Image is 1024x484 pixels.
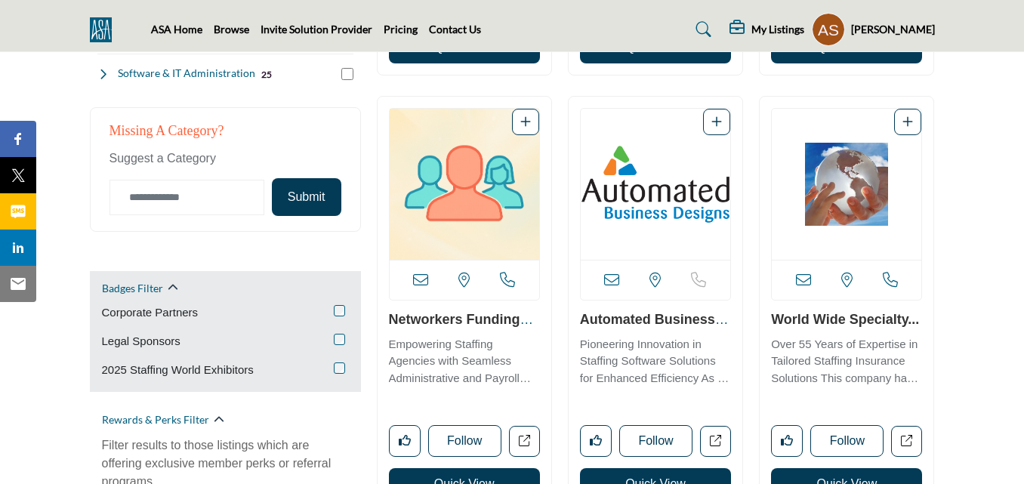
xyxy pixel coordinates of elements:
p: Pioneering Innovation in Staffing Software Solutions for Enhanced Efficiency As a forerunner in t... [580,336,731,387]
input: Select Software & IT Administration checkbox [341,68,353,80]
button: Like listing [771,425,803,457]
button: Follow [428,425,501,457]
a: World Wide Specialty... [771,312,919,327]
div: 25 Results For Software & IT Administration [261,67,272,81]
a: Empowering Staffing Agencies with Seamless Administrative and Payroll Solutions This company prov... [389,332,540,387]
h3: Networkers Funding LLC [389,312,540,328]
button: Submit [272,178,341,216]
a: Over 55 Years of Expertise in Tailored Staffing Insurance Solutions This company has been a guidi... [771,332,922,387]
b: 25 [261,69,272,80]
button: Follow [810,425,884,457]
a: Browse [214,23,249,35]
button: Show hide supplier dropdown [812,13,845,46]
label: Corporate Partners [102,304,199,322]
a: Add To List [520,116,531,128]
a: Open networkers-funding-llc in new tab [509,426,540,457]
a: Search [681,17,721,42]
a: Open Listing in new tab [390,109,539,260]
button: Like listing [580,425,612,457]
label: 2025 Staffing World Exhibitors [102,362,254,379]
a: Open Listing in new tab [772,109,921,260]
p: Over 55 Years of Expertise in Tailored Staffing Insurance Solutions This company has been a guidi... [771,336,922,387]
h5: [PERSON_NAME] [851,22,935,37]
label: Legal Sponsors [102,333,180,350]
a: Pricing [384,23,418,35]
a: Pioneering Innovation in Staffing Software Solutions for Enhanced Efficiency As a forerunner in t... [580,332,731,387]
a: Networkers Funding L... [389,312,534,344]
p: Empowering Staffing Agencies with Seamless Administrative and Payroll Solutions This company prov... [389,336,540,387]
h2: Rewards & Perks Filter [102,412,209,427]
img: Site Logo [90,17,119,42]
a: Add To List [902,116,913,128]
h3: World Wide Specialty, A Division of Philadelphia Insurance Companies [771,312,922,328]
a: Open Listing in new tab [581,109,730,260]
h2: Badges Filter [102,281,163,296]
h2: Missing a Category? [109,123,341,150]
input: Corporate Partners checkbox [334,305,345,316]
a: Invite Solution Provider [261,23,372,35]
input: Legal Sponsors checkbox [334,334,345,345]
h4: Software & IT Administration: Software solutions and IT management services designed for staffing... [118,66,255,81]
img: World Wide Specialty, A Division of Philadelphia Insurance Companies [772,109,921,260]
h3: Automated Business Designs Inc. [580,312,731,328]
img: Networkers Funding LLC [390,109,539,260]
a: Contact Us [429,23,481,35]
img: Automated Business Designs Inc. [581,109,730,260]
a: Automated Business D... [580,312,729,344]
h5: My Listings [751,23,804,36]
a: ASA Home [151,23,202,35]
a: Open automated-business-designs-inc in new tab [700,426,731,457]
button: Follow [619,425,692,457]
input: Category Name [109,180,264,215]
a: Open world-wide-specialty-a-division-of-philadelphia-insurance-companies in new tab [891,426,922,457]
span: Suggest a Category [109,152,216,165]
div: My Listings [729,20,804,39]
a: Add To List [711,116,722,128]
button: Like listing [389,425,421,457]
input: 2025 Staffing World Exhibitors checkbox [334,362,345,374]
